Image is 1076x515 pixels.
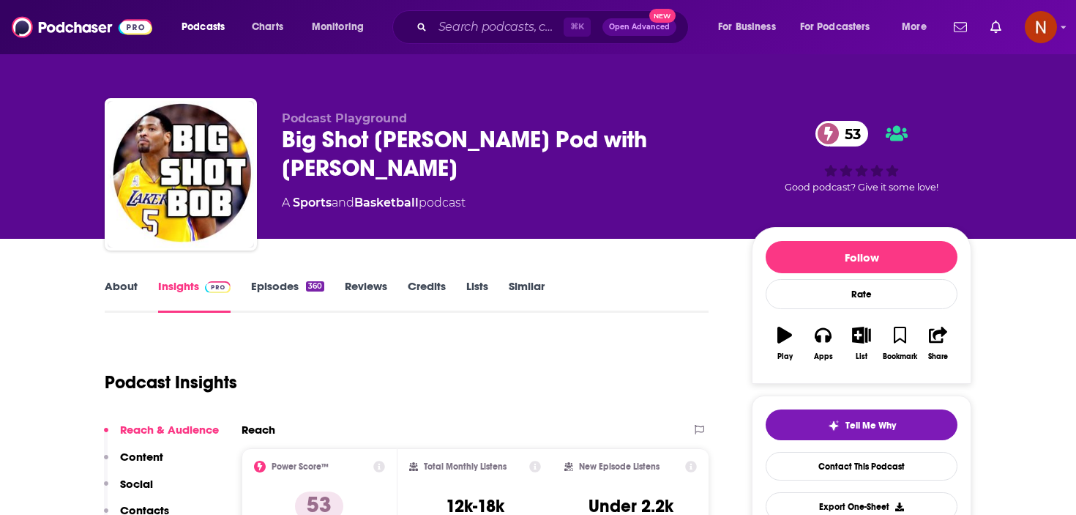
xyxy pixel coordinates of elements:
[158,279,231,313] a: InsightsPodchaser Pro
[564,18,591,37] span: ⌘ K
[752,111,971,202] div: 53Good podcast? Give it some love!
[579,462,660,472] h2: New Episode Listens
[1025,11,1057,43] img: User Profile
[766,241,957,273] button: Follow
[171,15,244,39] button: open menu
[302,15,383,39] button: open menu
[718,17,776,37] span: For Business
[332,196,354,210] span: and
[708,15,794,39] button: open menu
[108,101,254,248] img: Big Shot Bob Pod with Robert Horry
[791,15,892,39] button: open menu
[312,17,364,37] span: Monitoring
[424,462,507,472] h2: Total Monthly Listens
[883,352,917,361] div: Bookmark
[785,182,938,193] span: Good podcast? Give it some love!
[845,420,896,431] span: Tell Me Why
[609,23,670,31] span: Open Advanced
[928,352,948,361] div: Share
[830,121,868,147] span: 53
[120,450,163,464] p: Content
[251,279,324,313] a: Episodes360
[408,279,446,313] a: Credits
[800,17,870,37] span: For Podcasters
[433,15,564,39] input: Search podcasts, credits, & more...
[104,423,219,450] button: Reach & Audience
[345,279,387,313] a: Reviews
[881,317,919,370] button: Bookmark
[293,196,332,210] a: Sports
[843,317,881,370] button: List
[104,477,153,504] button: Social
[815,121,868,147] a: 53
[406,10,703,44] div: Search podcasts, credits, & more...
[777,352,793,361] div: Play
[282,111,407,125] span: Podcast Playground
[892,15,945,39] button: open menu
[282,194,466,212] div: A podcast
[804,317,842,370] button: Apps
[828,420,840,431] img: tell me why sparkle
[120,477,153,491] p: Social
[252,17,283,37] span: Charts
[466,279,488,313] a: Lists
[105,279,138,313] a: About
[104,450,163,477] button: Content
[242,423,275,437] h2: Reach
[105,371,237,393] h1: Podcast Insights
[766,279,957,309] div: Rate
[985,15,1007,40] a: Show notifications dropdown
[272,462,329,472] h2: Power Score™
[1025,11,1057,43] button: Show profile menu
[766,410,957,440] button: tell me why sparkleTell Me Why
[12,13,152,41] img: Podchaser - Follow, Share and Rate Podcasts
[242,15,292,39] a: Charts
[182,17,225,37] span: Podcasts
[354,196,419,210] a: Basketball
[649,9,676,23] span: New
[509,279,545,313] a: Similar
[766,317,804,370] button: Play
[948,15,973,40] a: Show notifications dropdown
[766,452,957,481] a: Contact This Podcast
[814,352,833,361] div: Apps
[205,281,231,293] img: Podchaser Pro
[1025,11,1057,43] span: Logged in as AdelNBM
[120,423,219,437] p: Reach & Audience
[306,281,324,292] div: 360
[919,317,957,370] button: Share
[602,18,676,36] button: Open AdvancedNew
[902,17,927,37] span: More
[856,352,867,361] div: List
